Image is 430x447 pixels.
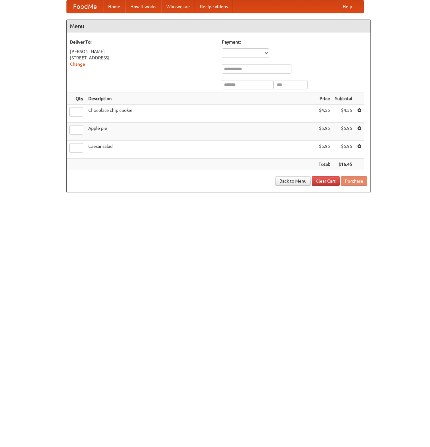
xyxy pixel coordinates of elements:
[86,123,316,141] td: Apple pie
[333,105,355,123] td: $4.55
[338,0,357,13] a: Help
[86,105,316,123] td: Chocolate chip cookie
[125,0,161,13] a: How it works
[86,141,316,159] td: Caesar salad
[70,39,215,45] h5: Deliver To:
[67,0,103,13] a: FoodMe
[161,0,195,13] a: Who we are
[103,0,125,13] a: Home
[70,48,215,55] div: [PERSON_NAME]
[312,176,340,186] a: Clear Cart
[333,141,355,159] td: $5.95
[316,123,333,141] td: $5.95
[316,141,333,159] td: $5.95
[316,105,333,123] td: $4.55
[222,39,367,45] h5: Payment:
[195,0,233,13] a: Recipe videos
[67,20,371,33] h4: Menu
[316,159,333,170] th: Total:
[70,55,215,61] div: [STREET_ADDRESS]
[333,93,355,105] th: Subtotal
[86,93,316,105] th: Description
[316,93,333,105] th: Price
[67,93,86,105] th: Qty
[70,62,85,67] a: Change
[333,123,355,141] td: $5.95
[341,176,367,186] button: Purchase
[275,176,311,186] a: Back to Menu
[333,159,355,170] th: $16.45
